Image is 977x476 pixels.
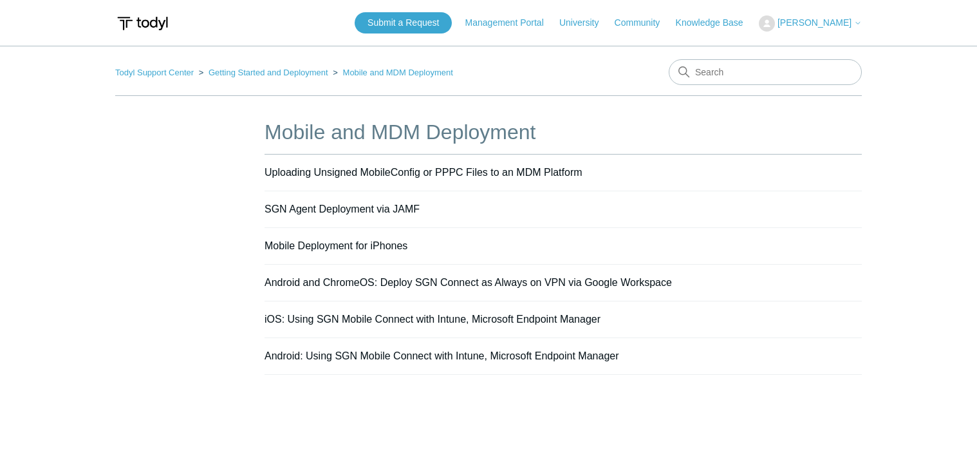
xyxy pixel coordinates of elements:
[265,314,600,325] a: iOS: Using SGN Mobile Connect with Intune, Microsoft Endpoint Manager
[209,68,328,77] a: Getting Started and Deployment
[777,17,851,28] span: [PERSON_NAME]
[115,68,194,77] a: Todyl Support Center
[265,350,619,361] a: Android: Using SGN Mobile Connect with Intune, Microsoft Endpoint Manager
[465,16,557,30] a: Management Portal
[265,277,672,288] a: Android and ChromeOS: Deploy SGN Connect as Always on VPN via Google Workspace
[115,68,196,77] li: Todyl Support Center
[676,16,756,30] a: Knowledge Base
[265,117,862,148] h1: Mobile and MDM Deployment
[343,68,453,77] a: Mobile and MDM Deployment
[265,204,420,214] a: SGN Agent Deployment via JAMF
[559,16,611,30] a: University
[196,68,331,77] li: Getting Started and Deployment
[615,16,673,30] a: Community
[265,240,407,251] a: Mobile Deployment for iPhones
[669,59,862,85] input: Search
[115,12,170,35] img: Todyl Support Center Help Center home page
[265,167,582,178] a: Uploading Unsigned MobileConfig or PPPC Files to an MDM Platform
[355,12,452,33] a: Submit a Request
[330,68,452,77] li: Mobile and MDM Deployment
[759,15,862,32] button: [PERSON_NAME]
